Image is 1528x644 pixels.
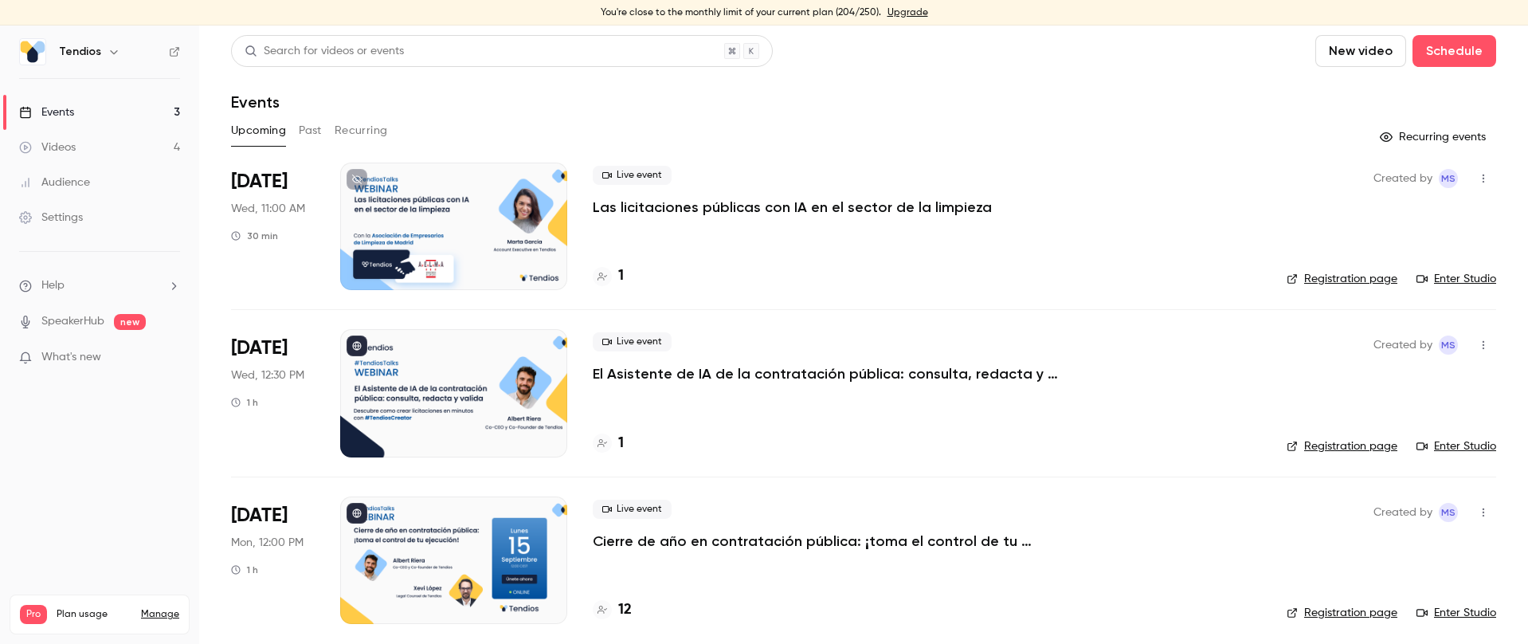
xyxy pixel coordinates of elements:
h4: 12 [618,599,632,621]
h6: Tendios [59,44,101,60]
span: Wed, 12:30 PM [231,367,304,383]
div: Sep 15 Mon, 12:00 PM (Europe/Madrid) [231,497,315,624]
img: Tendios [20,39,45,65]
a: SpeakerHub [41,313,104,330]
span: Live event [593,332,672,351]
div: Events [19,104,74,120]
a: Las licitaciones públicas con IA en el sector de la limpieza [593,198,992,217]
span: MS [1441,503,1456,522]
a: Registration page [1287,271,1397,287]
span: MS [1441,169,1456,188]
span: Plan usage [57,608,131,621]
div: Audience [19,175,90,190]
span: What's new [41,349,101,366]
a: Upgrade [887,6,928,19]
a: Enter Studio [1416,438,1496,454]
span: new [114,314,146,330]
h4: 1 [618,265,624,287]
div: Settings [19,210,83,226]
span: Live event [593,500,672,519]
a: 1 [593,433,624,454]
span: Maria Serra [1439,336,1458,355]
div: 1 h [231,396,258,409]
a: Registration page [1287,605,1397,621]
iframe: Noticeable Trigger [161,351,180,365]
a: Registration page [1287,438,1397,454]
span: Pro [20,605,47,624]
button: Schedule [1412,35,1496,67]
div: Search for videos or events [245,43,404,60]
div: Sep 10 Wed, 11:00 AM (Europe/Madrid) [231,163,315,290]
span: [DATE] [231,169,288,194]
span: MS [1441,336,1456,355]
span: Wed, 11:00 AM [231,201,305,217]
span: [DATE] [231,336,288,361]
a: Enter Studio [1416,605,1496,621]
a: Cierre de año en contratación pública: ¡toma el control de tu ejecución! [593,532,1071,551]
span: Maria Serra [1439,169,1458,188]
div: Videos [19,139,76,155]
span: [DATE] [231,503,288,528]
li: help-dropdown-opener [19,277,180,294]
button: Recurring [335,118,388,143]
button: Recurring events [1373,124,1496,150]
a: Manage [141,608,179,621]
div: Sep 10 Wed, 12:30 PM (Europe/Madrid) [231,329,315,457]
span: Live event [593,166,672,185]
a: Enter Studio [1416,271,1496,287]
button: Upcoming [231,118,286,143]
a: 1 [593,265,624,287]
a: 12 [593,599,632,621]
h1: Events [231,92,280,112]
span: Created by [1373,169,1432,188]
span: Mon, 12:00 PM [231,535,304,551]
div: 1 h [231,563,258,576]
a: El Asistente de IA de la contratación pública: consulta, redacta y valida. [593,364,1071,383]
span: Maria Serra [1439,503,1458,522]
span: Created by [1373,503,1432,522]
span: Created by [1373,336,1432,355]
span: Help [41,277,65,294]
button: Past [299,118,322,143]
button: New video [1315,35,1406,67]
h4: 1 [618,433,624,454]
div: 30 min [231,230,278,242]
